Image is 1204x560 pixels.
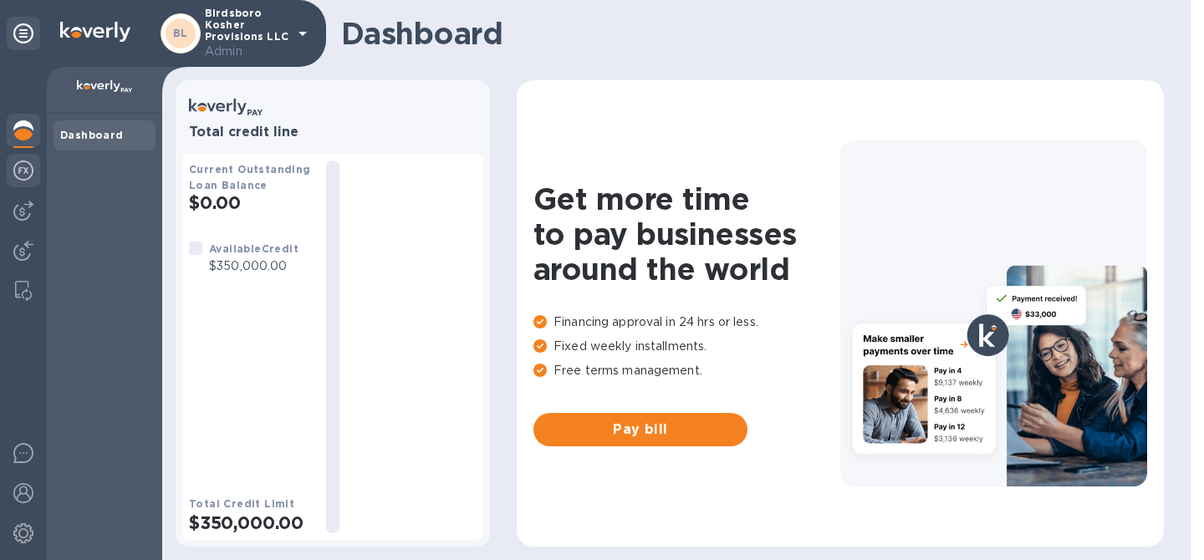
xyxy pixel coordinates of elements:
p: Free terms management. [533,362,840,379]
b: BL [173,27,188,39]
p: Financing approval in 24 hrs or less. [533,313,840,331]
h2: $0.00 [189,192,313,213]
h2: $350,000.00 [189,512,313,533]
h1: Dashboard [341,16,1156,51]
p: $350,000.00 [209,257,298,275]
div: Unpin categories [7,17,40,50]
h1: Get more time to pay businesses around the world [533,181,840,287]
img: Foreign exchange [13,160,33,181]
b: Available Credit [209,242,298,255]
span: Pay bill [547,420,734,440]
p: Fixed weekly installments. [533,338,840,355]
b: Total Credit Limit [189,497,294,510]
p: Birdsboro Kosher Provisions LLC [205,8,288,60]
p: Admin [205,43,288,60]
img: Logo [60,22,130,42]
b: Dashboard [60,129,124,141]
button: Pay bill [533,413,747,446]
h3: Total credit line [189,125,477,140]
b: Current Outstanding Loan Balance [189,163,311,191]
